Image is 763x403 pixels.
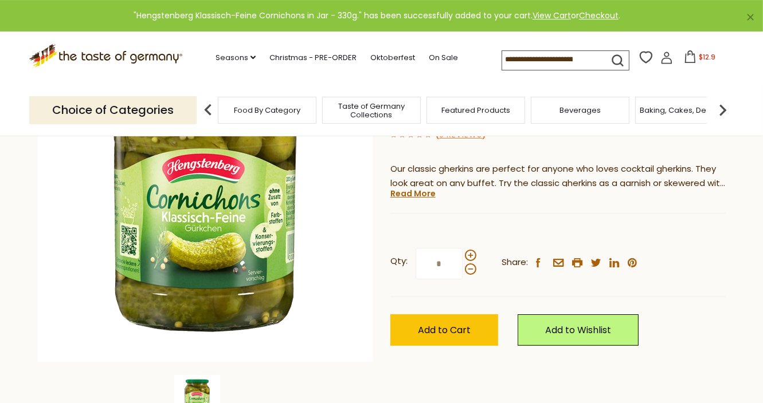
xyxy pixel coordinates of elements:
[429,52,458,64] a: On Sale
[439,129,482,141] a: 0 Reviews
[216,52,256,64] a: Seasons
[699,52,715,62] span: $12.9
[441,106,510,114] a: Featured Products
[390,163,725,218] span: Our classic gherkins are perfect for anyone who loves cocktail gherkins. They look great on any b...
[9,9,745,22] div: "Hengstenberg Klassisch-Feine Cornichons in Jar - 330g." has been successfully added to your cart...
[269,52,357,64] a: Christmas - PRE-ORDER
[418,323,471,337] span: Add to Cart
[436,129,486,140] span: ( )
[416,248,463,279] input: Qty:
[38,27,373,362] img: Hengstenberg Klassisch-Feine Cornichons
[502,255,528,270] span: Share:
[234,106,300,114] a: Food By Category
[518,314,639,346] a: Add to Wishlist
[390,188,436,199] a: Read More
[370,52,415,64] a: Oktoberfest
[533,10,571,21] a: View Cart
[390,254,408,268] strong: Qty:
[390,314,498,346] button: Add to Cart
[675,50,724,68] button: $12.9
[29,96,197,124] p: Choice of Categories
[640,106,729,114] a: Baking, Cakes, Desserts
[197,98,220,121] img: previous arrow
[747,14,754,21] a: ×
[326,102,417,119] a: Taste of Germany Collections
[579,10,619,21] a: Checkout
[711,98,734,121] img: next arrow
[559,106,601,114] a: Beverages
